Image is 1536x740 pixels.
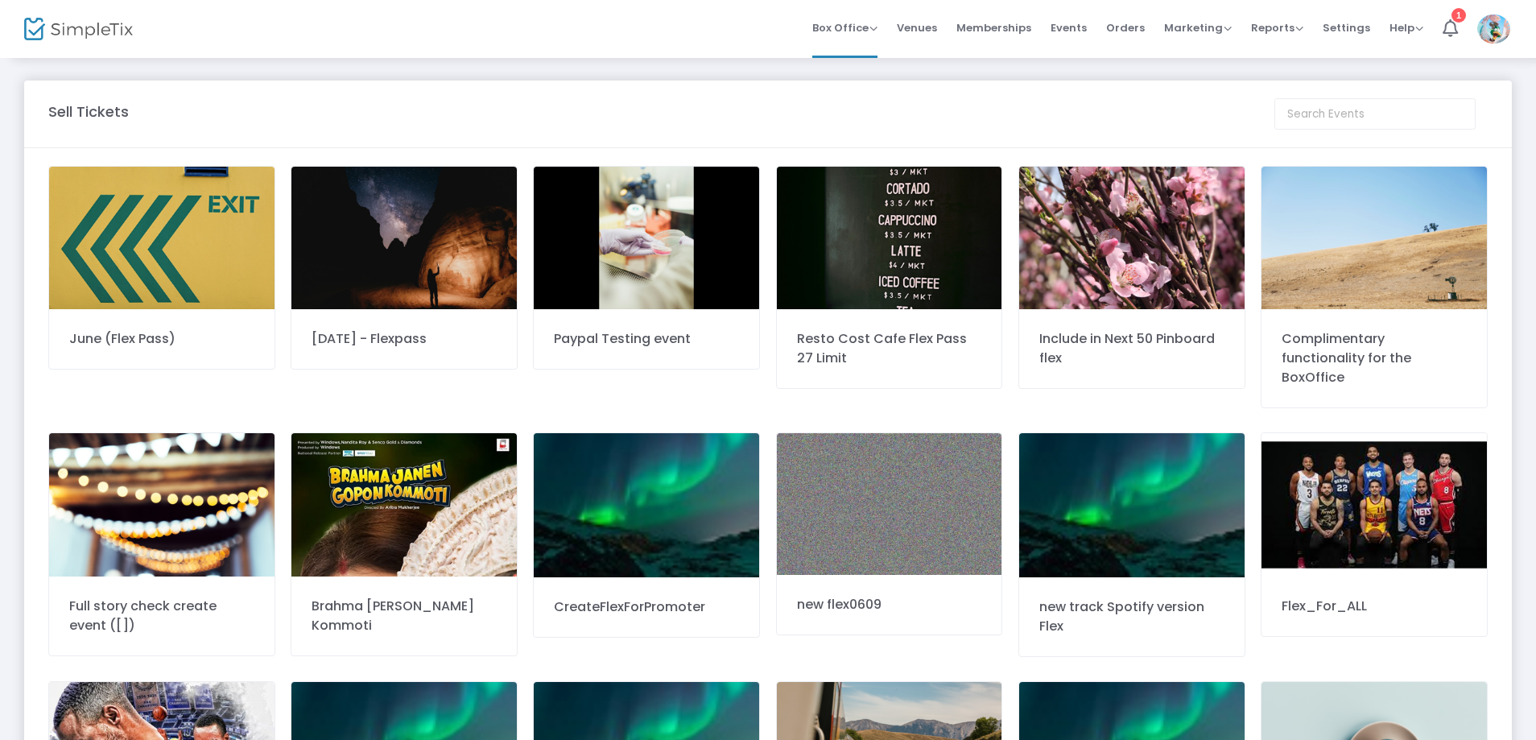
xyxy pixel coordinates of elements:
[69,329,254,349] div: June (Flex Pass)
[554,597,739,617] div: CreateFlexForPromoter
[1164,20,1232,35] span: Marketing
[48,101,129,122] m-panel-title: Sell Tickets
[797,595,982,614] div: new flex0609
[1051,7,1087,48] span: Events
[956,7,1031,48] span: Memberships
[777,433,1002,575] img: 243435433454543-20mb-.jpg
[1261,433,1487,576] img: download2.png
[1106,7,1145,48] span: Orders
[312,597,497,635] div: Brahma [PERSON_NAME] Kommoti
[1261,167,1487,309] img: ComplimentaryfunctionalityfortheBoxOffice.png
[49,433,275,576] img: Fullstorycheckcreateevent.png
[1323,7,1370,48] span: Settings
[1019,433,1245,577] img: img_lights.jpg
[1274,98,1476,130] input: Search Events
[1251,20,1303,35] span: Reports
[1282,597,1467,616] div: Flex_For_ALL
[1282,329,1467,387] div: Complimentary functionality for the BoxOffice
[312,329,497,349] div: [DATE] - Flexpass
[812,20,877,35] span: Box Office
[897,7,937,48] span: Venues
[554,329,739,349] div: Paypal Testing event
[291,167,517,309] img: 638273364886814568sky.png
[69,597,254,635] div: Full story check create event ([])
[777,167,1002,309] img: 638889612334513296.png
[1039,597,1224,636] div: new track Spotify version Flex
[797,329,982,368] div: Resto Cost Cafe Flex Pass 27 Limit
[49,167,275,309] img: 638937919568210121.png
[534,167,759,309] img: 638714949560007316.png
[1389,20,1423,35] span: Help
[291,433,517,576] img: 637921029013044836.png
[1019,167,1245,309] img: IncludeinNext50Pinboardflex.png
[1039,329,1224,368] div: Include in Next 50 Pinboard flex
[534,433,759,577] img: img_lights.jpg
[1451,8,1466,23] div: 1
